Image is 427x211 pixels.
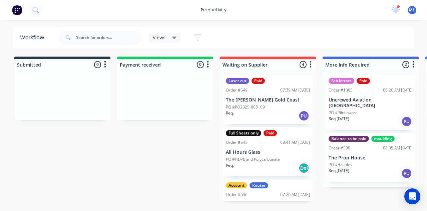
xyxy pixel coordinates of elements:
p: PO #PO2025-008109 [226,104,265,110]
div: Order #696 [226,192,248,198]
div: Paid [264,130,277,136]
div: Open Intercom Messenger [404,188,420,204]
div: Paid [357,78,370,84]
div: Balance to be paid [329,136,369,142]
div: Order #1005 [329,87,353,93]
div: Router [250,182,268,188]
div: 08:05 AM [DATE] [383,145,413,151]
p: PO #Baubles [329,162,352,168]
div: Full Sheets only [226,130,261,136]
div: Fab letters [329,78,354,84]
div: moulding [371,136,395,142]
div: Fab lettersPaidOrder #100508:20 AM [DATE]Uncrewed Aviation [GEOGRAPHIC_DATA]PO #Pilot awardReq.[D... [326,75,415,130]
p: PO #Pilot award [329,110,358,116]
div: Order #590 [329,145,350,151]
p: Req. [226,110,234,116]
p: Req. [DATE] [329,168,349,174]
div: Workflow [20,34,47,42]
div: Laser cutPaidOrder #54907:39 AM [DATE]The [PERSON_NAME] Gold CoastPO #PO2025-008109Req.PU [223,75,313,124]
p: The Prop House [329,155,413,161]
div: Del [299,163,309,173]
div: 07:20 AM [DATE] [280,192,310,198]
span: MH [409,7,416,13]
img: Factory [12,5,22,15]
span: Views [153,34,165,41]
div: Balance to be paidmouldingOrder #59008:05 AM [DATE]The Prop HousePO #BaublesReq.[DATE]PU [326,133,415,182]
div: Order #543 [226,139,248,145]
div: Account [226,182,247,188]
div: PU [401,168,412,179]
div: Order #549 [226,87,248,93]
div: 07:39 AM [DATE] [280,87,310,93]
div: PU [401,116,412,127]
div: PU [299,110,309,121]
p: Uncrewed Aviation [GEOGRAPHIC_DATA] [329,97,413,108]
p: PO #HDPE and Polycarbonate [226,156,280,162]
input: Search for orders... [76,31,142,44]
div: 08:20 AM [DATE] [383,87,413,93]
p: Req. [226,162,234,168]
div: Laser cut [226,78,249,84]
p: The [PERSON_NAME] Gold Coast [226,97,310,103]
div: 08:41 AM [DATE] [280,139,310,145]
div: Paid [252,78,265,84]
p: All Hours Glass [226,149,310,155]
div: productivity [197,5,230,15]
div: Full Sheets onlyPaidOrder #54308:41 AM [DATE]All Hours GlassPO #HDPE and PolycarbonateReq.Del [223,127,313,176]
p: Req. [DATE] [329,116,349,122]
